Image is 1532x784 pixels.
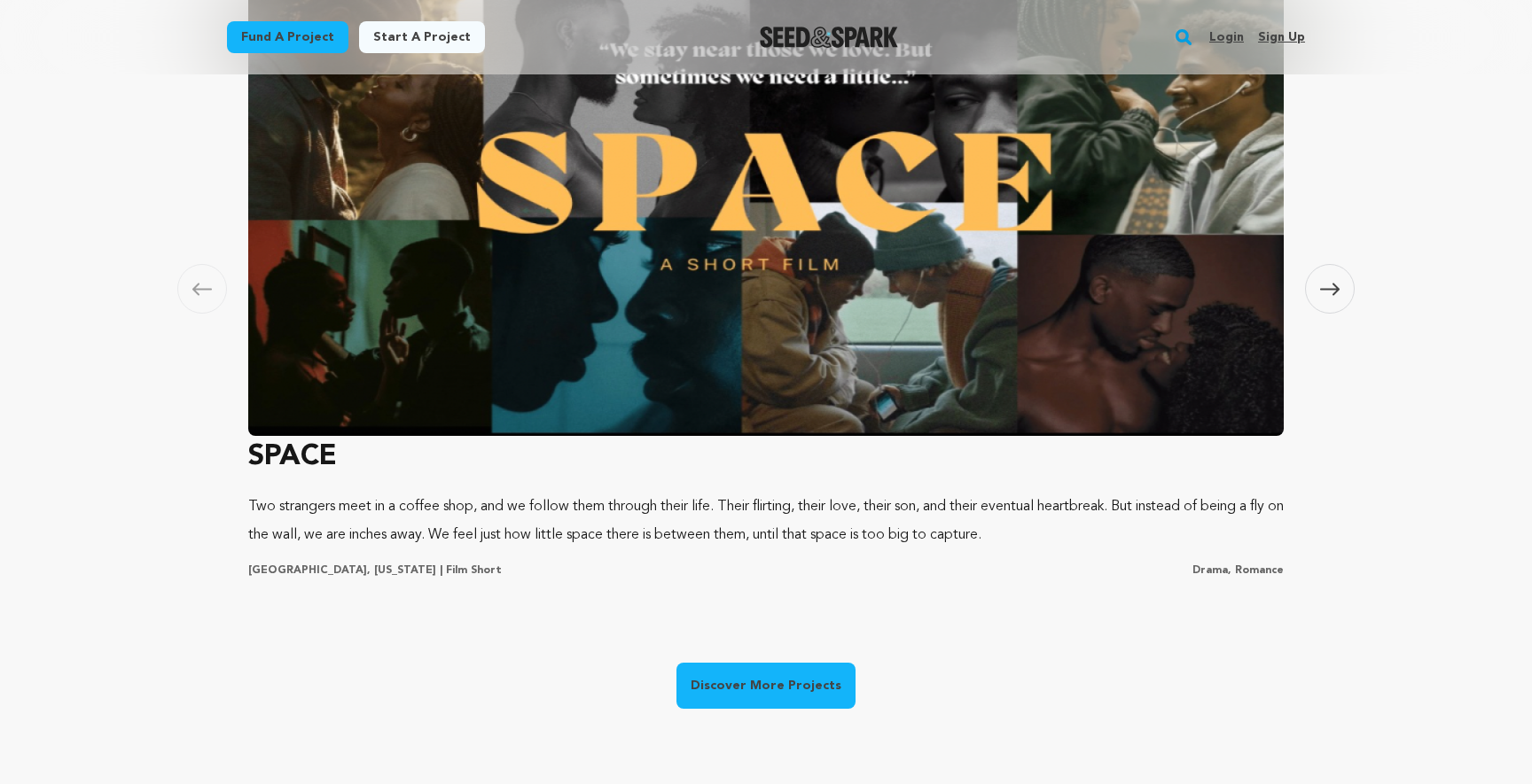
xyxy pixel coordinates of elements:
p: Drama, Romance [1192,563,1284,578]
a: Fund a project [227,21,348,53]
a: Login [1209,23,1244,51]
p: Two strangers meet in a coffee shop, and we follow them through their life. Their flirting, their... [248,493,1284,549]
span: [GEOGRAPHIC_DATA], [US_STATE] | [248,565,442,576]
span: Film Short [446,565,502,576]
a: Sign up [1258,23,1305,51]
img: Seed&Spark Logo Dark Mode [760,27,899,48]
h3: SPACE [248,436,1284,478]
a: Seed&Spark Homepage [760,27,899,48]
a: Start a project [359,21,485,53]
a: Discover More Projects [676,663,856,709]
